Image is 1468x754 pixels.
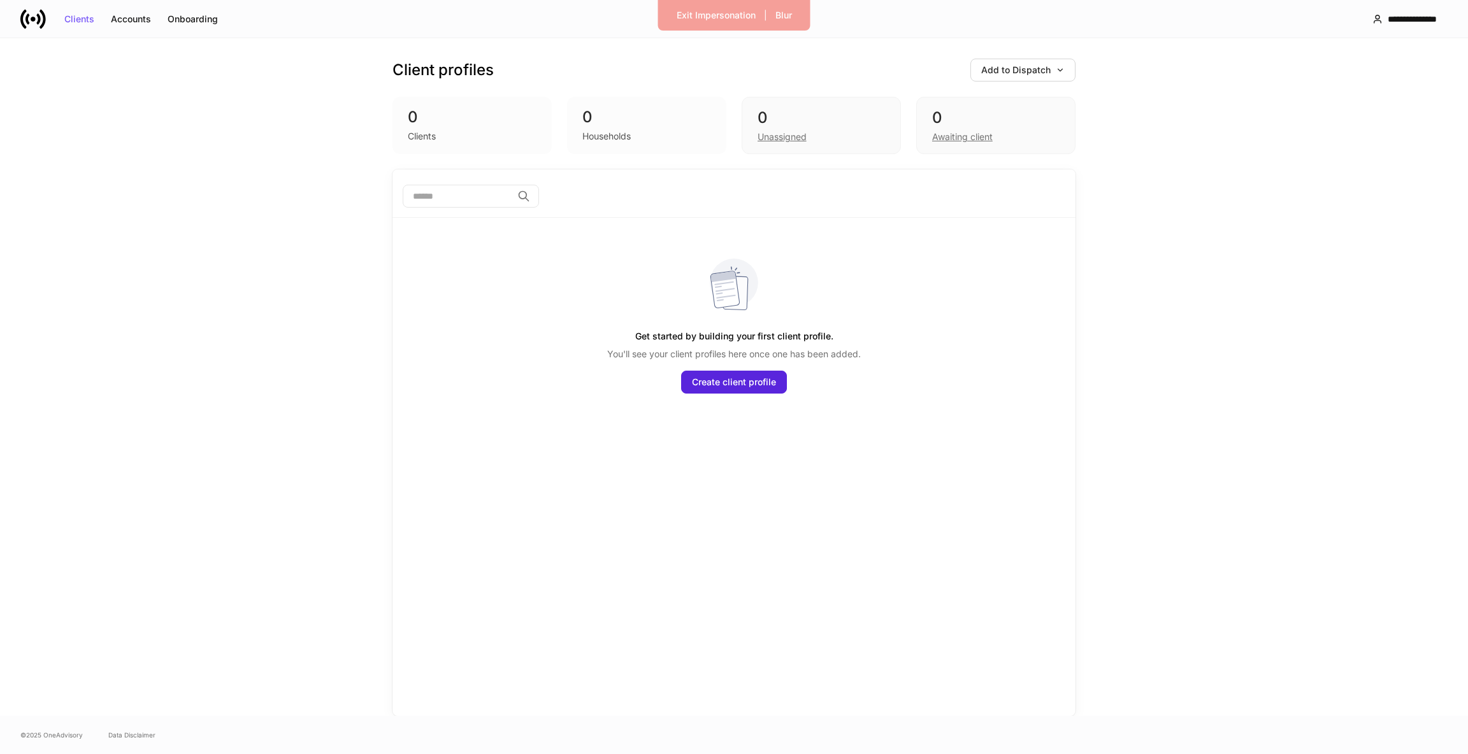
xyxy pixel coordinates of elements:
div: Households [582,130,631,143]
div: Unassigned [758,131,807,143]
div: Create client profile [692,378,776,387]
div: 0Awaiting client [916,97,1076,154]
p: You'll see your client profiles here once one has been added. [607,348,861,360]
div: 0 [582,107,711,127]
button: Exit Impersonation [668,5,764,25]
h5: Get started by building your first client profile. [635,325,833,348]
h3: Client profiles [392,60,494,80]
div: Add to Dispatch [981,66,1065,75]
div: Onboarding [168,15,218,24]
button: Accounts [103,9,159,29]
div: Awaiting client [932,131,993,143]
button: Onboarding [159,9,226,29]
div: Clients [64,15,94,24]
button: Blur [767,5,800,25]
div: 0 [408,107,536,127]
div: Exit Impersonation [677,11,756,20]
div: Accounts [111,15,151,24]
a: Data Disclaimer [108,730,155,740]
div: Clients [408,130,436,143]
span: © 2025 OneAdvisory [20,730,83,740]
button: Clients [56,9,103,29]
div: Blur [775,11,792,20]
div: 0 [758,108,885,128]
div: 0 [932,108,1060,128]
button: Add to Dispatch [970,59,1076,82]
button: Create client profile [681,371,787,394]
div: 0Unassigned [742,97,901,154]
